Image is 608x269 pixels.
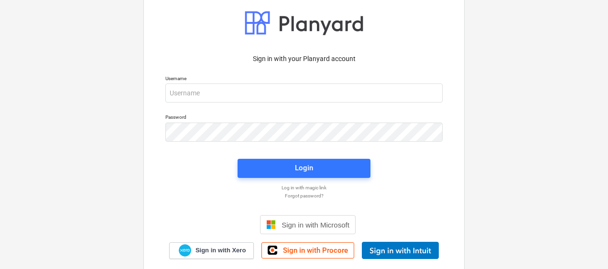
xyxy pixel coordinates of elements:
p: Sign in with your Planyard account [165,54,443,64]
p: Password [165,114,443,122]
div: Login [295,162,313,174]
span: Sign in with Xero [195,246,246,255]
a: Forgot password? [161,193,447,199]
span: Sign in with Procore [283,246,348,255]
a: Log in with magic link [161,185,447,191]
button: Login [238,159,370,178]
span: Sign in with Microsoft [282,221,349,229]
p: Username [165,75,443,83]
img: Xero logo [179,244,191,257]
img: Microsoft logo [266,220,276,229]
input: Username [165,83,443,103]
a: Sign in with Xero [169,242,254,259]
a: Sign in with Procore [261,242,354,259]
